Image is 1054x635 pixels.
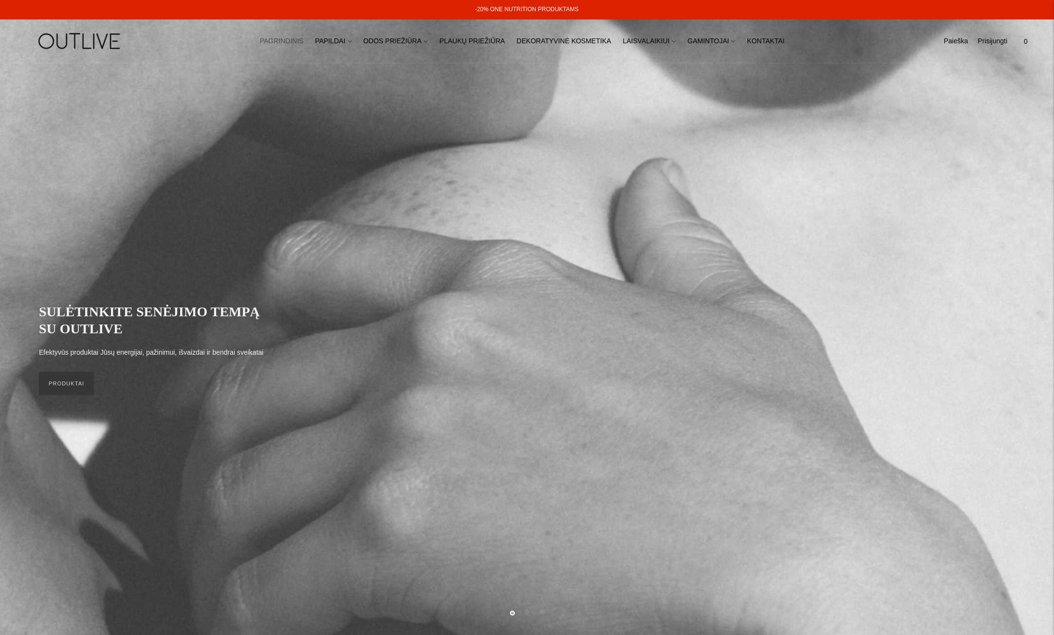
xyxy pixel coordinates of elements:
a: KONTAKTAI [747,31,784,52]
a: LAISVALAIKIUI [623,31,676,52]
button: Move carousel to slide 2 [525,610,529,615]
a: PAGRINDINIS [260,31,304,52]
a: GAMINTOJAI [688,31,735,52]
a: PAPILDAI [315,31,352,52]
button: Move carousel to slide 1 [510,611,515,616]
a: 0 [1017,31,1035,52]
a: PRODUKTAI [39,372,94,395]
a: DEKORATYVINĖ KOSMETIKA [517,31,611,52]
img: OUTLIVE [19,24,141,58]
h2: SULĖTINKITE SENĖJIMO TEMPĄ SU OUTLIVE [39,303,273,337]
a: Paieška [944,31,968,52]
a: Prisijungti [978,31,1007,52]
button: Move carousel to slide 3 [539,610,544,615]
a: -20% ONE NUTRITION PRODUKTAMS [475,6,579,13]
a: ODOS PRIEŽIŪRA [363,31,428,52]
span: 0 [1019,35,1033,48]
a: PLAUKŲ PRIEŽIŪRA [439,31,505,52]
p: Efektyvūs produktai Jūsų energijai, pažinimui, išvaizdai ir bendrai sveikatai [39,347,263,359]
